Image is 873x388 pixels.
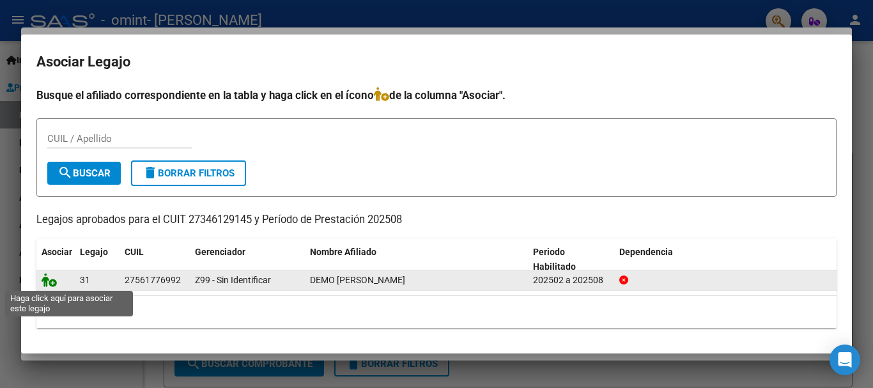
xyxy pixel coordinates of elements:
[125,273,181,288] div: 27561776992
[36,212,837,228] p: Legajos aprobados para el CUIT 27346129145 y Período de Prestación 202508
[143,167,235,179] span: Borrar Filtros
[125,247,144,257] span: CUIL
[619,247,673,257] span: Dependencia
[47,162,121,185] button: Buscar
[310,247,376,257] span: Nombre Afiliado
[58,165,73,180] mat-icon: search
[533,247,576,272] span: Periodo Habilitado
[614,238,837,281] datatable-header-cell: Dependencia
[195,275,271,285] span: Z99 - Sin Identificar
[36,238,75,281] datatable-header-cell: Asociar
[58,167,111,179] span: Buscar
[528,238,614,281] datatable-header-cell: Periodo Habilitado
[190,238,305,281] datatable-header-cell: Gerenciador
[120,238,190,281] datatable-header-cell: CUIL
[131,160,246,186] button: Borrar Filtros
[143,165,158,180] mat-icon: delete
[80,247,108,257] span: Legajo
[36,50,837,74] h2: Asociar Legajo
[310,275,405,285] span: DEMO ZUCCON VERA ISABEL
[533,273,609,288] div: 202502 a 202508
[80,275,90,285] span: 31
[36,87,837,104] h4: Busque el afiliado correspondiente en la tabla y haga click en el ícono de la columna "Asociar".
[195,247,245,257] span: Gerenciador
[42,247,72,257] span: Asociar
[75,238,120,281] datatable-header-cell: Legajo
[36,296,837,328] div: 1 registros
[830,345,860,375] div: Open Intercom Messenger
[305,238,528,281] datatable-header-cell: Nombre Afiliado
